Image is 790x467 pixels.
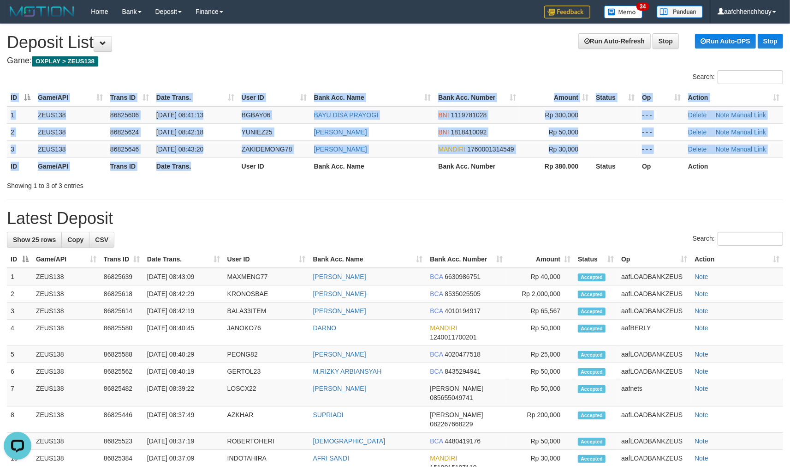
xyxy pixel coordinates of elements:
button: Open LiveChat chat widget [4,4,31,31]
h1: Latest Deposit [7,209,783,228]
td: ZEUS138 [34,106,107,124]
th: Action: activate to sort column ascending [691,251,783,268]
a: Manual Link [731,128,766,136]
a: [PERSON_NAME] [314,146,367,153]
th: Bank Acc. Name: activate to sort column ascending [310,89,435,106]
a: Note [716,146,730,153]
td: 86825614 [100,303,143,320]
td: 3 [7,140,34,158]
a: Note [695,368,708,375]
td: aafLOADBANKZEUS [618,433,691,450]
td: 1 [7,268,32,285]
span: Rp 50,000 [549,128,579,136]
a: DARNO [313,324,337,332]
span: BCA [430,351,443,358]
td: ROBERTOHERI [224,433,309,450]
th: User ID: activate to sort column ascending [224,251,309,268]
a: Note [695,411,708,418]
td: [DATE] 08:42:19 [143,303,224,320]
span: Copy 8535025505 to clipboard [445,290,481,297]
a: Note [695,324,708,332]
th: Game/API: activate to sort column ascending [34,89,107,106]
a: Note [716,111,730,119]
span: [DATE] 08:42:18 [156,128,203,136]
td: 5 [7,346,32,363]
th: Action: activate to sort column ascending [684,89,783,106]
span: Accepted [578,351,606,359]
th: Status: activate to sort column ascending [592,89,638,106]
td: Rp 65,567 [506,303,574,320]
a: Delete [688,128,707,136]
span: [DATE] 08:41:13 [156,111,203,119]
span: BCA [430,290,443,297]
span: MANDIRI [430,455,457,462]
th: User ID: activate to sort column ascending [238,89,310,106]
a: [PERSON_NAME] [313,307,366,315]
th: Trans ID [107,158,153,175]
th: ID: activate to sort column descending [7,251,32,268]
td: aafLOADBANKZEUS [618,363,691,380]
span: ZAKIDEMONG78 [242,146,292,153]
span: Rp 30,000 [549,146,579,153]
td: JANOKO76 [224,320,309,346]
span: BCA [430,307,443,315]
span: Accepted [578,412,606,419]
td: BALA33ITEM [224,303,309,320]
span: BCA [430,437,443,445]
td: ZEUS138 [32,380,100,406]
td: - - - [638,123,684,140]
span: [PERSON_NAME] [430,411,483,418]
td: Rp 50,000 [506,320,574,346]
th: Rp 380.000 [520,158,592,175]
a: [DEMOGRAPHIC_DATA] [313,437,386,445]
a: [PERSON_NAME] [313,385,366,392]
th: Action [684,158,783,175]
span: Accepted [578,438,606,446]
a: [PERSON_NAME]- [313,290,368,297]
a: Delete [688,146,707,153]
td: [DATE] 08:37:49 [143,406,224,433]
span: 86825606 [110,111,139,119]
span: MANDIRI [438,146,465,153]
td: aafnets [618,380,691,406]
td: 7 [7,380,32,406]
td: aafLOADBANKZEUS [618,346,691,363]
span: Copy 1818410092 to clipboard [451,128,487,136]
td: [DATE] 08:39:22 [143,380,224,406]
th: Game/API: activate to sort column ascending [32,251,100,268]
th: Trans ID: activate to sort column ascending [100,251,143,268]
td: ZEUS138 [32,433,100,450]
span: Accepted [578,308,606,315]
a: BAYU DISA PRAYOGI [314,111,379,119]
span: BCA [430,273,443,280]
th: User ID [238,158,310,175]
td: ZEUS138 [32,285,100,303]
span: Accepted [578,455,606,463]
span: Copy 1119781028 to clipboard [451,111,487,119]
span: OXPLAY > ZEUS138 [32,56,98,67]
span: Copy 1240011700201 to clipboard [430,334,476,341]
th: Status: activate to sort column ascending [574,251,618,268]
td: ZEUS138 [34,140,107,158]
span: 86825624 [110,128,139,136]
td: 4 [7,320,32,346]
span: BGBAY06 [242,111,271,119]
span: Copy 4020477518 to clipboard [445,351,481,358]
td: 86825580 [100,320,143,346]
span: Copy [67,236,83,243]
img: panduan.png [657,6,703,18]
a: Note [695,455,708,462]
th: Bank Acc. Number: activate to sort column ascending [434,89,520,106]
span: Copy 6630986751 to clipboard [445,273,481,280]
th: Op: activate to sort column ascending [638,89,684,106]
td: [DATE] 08:40:19 [143,363,224,380]
td: PEONG82 [224,346,309,363]
td: aafLOADBANKZEUS [618,303,691,320]
td: [DATE] 08:43:09 [143,268,224,285]
td: GERTOL23 [224,363,309,380]
h4: Game: [7,56,783,66]
a: [PERSON_NAME] [314,128,367,136]
td: ZEUS138 [32,363,100,380]
span: Accepted [578,385,606,393]
span: 34 [636,2,649,11]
